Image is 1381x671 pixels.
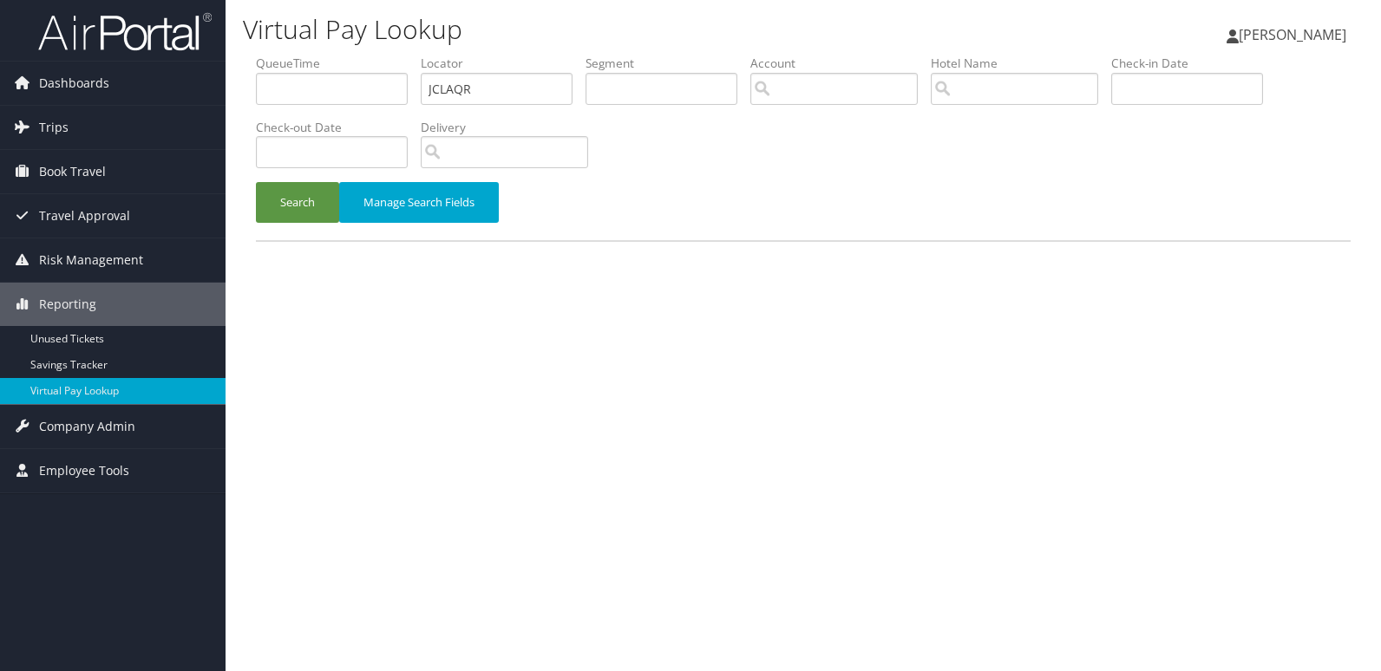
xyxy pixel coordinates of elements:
label: Hotel Name [931,55,1111,72]
a: [PERSON_NAME] [1227,9,1364,61]
img: airportal-logo.png [38,11,212,52]
label: Check-out Date [256,119,421,136]
span: [PERSON_NAME] [1239,25,1346,44]
span: Travel Approval [39,194,130,238]
span: Dashboards [39,62,109,105]
span: Trips [39,106,69,149]
label: Check-in Date [1111,55,1276,72]
label: Account [750,55,931,72]
span: Reporting [39,283,96,326]
span: Risk Management [39,238,143,282]
button: Search [256,182,339,223]
label: Locator [421,55,586,72]
span: Book Travel [39,150,106,193]
button: Manage Search Fields [339,182,499,223]
h1: Virtual Pay Lookup [243,11,990,48]
label: Delivery [421,119,601,136]
label: QueueTime [256,55,421,72]
span: Company Admin [39,405,135,448]
span: Employee Tools [39,449,129,492]
label: Segment [586,55,750,72]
